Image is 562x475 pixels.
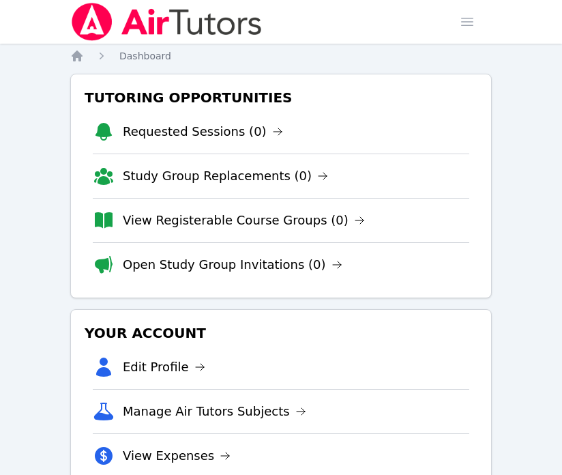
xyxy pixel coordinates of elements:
[123,402,306,421] a: Manage Air Tutors Subjects
[70,49,492,63] nav: Breadcrumb
[70,3,263,41] img: Air Tutors
[123,255,342,274] a: Open Study Group Invitations (0)
[123,446,231,465] a: View Expenses
[119,51,171,61] span: Dashboard
[123,358,205,377] a: Edit Profile
[123,211,365,230] a: View Registerable Course Groups (0)
[82,321,480,345] h3: Your Account
[82,85,480,110] h3: Tutoring Opportunities
[123,122,283,141] a: Requested Sessions (0)
[119,49,171,63] a: Dashboard
[123,167,328,186] a: Study Group Replacements (0)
